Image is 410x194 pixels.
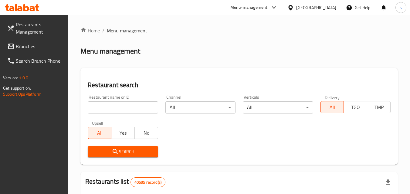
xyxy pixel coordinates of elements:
span: Get support on: [3,84,31,92]
div: All [243,101,313,113]
button: All [320,101,344,113]
div: Export file [381,175,395,189]
button: No [134,127,158,139]
nav: breadcrumb [80,27,398,34]
h2: Restaurants list [85,177,165,187]
button: Yes [111,127,135,139]
button: TGO [344,101,367,113]
span: Search Branch Phone [16,57,64,64]
label: Delivery [325,95,340,99]
span: Yes [114,129,132,137]
a: Home [80,27,100,34]
span: 40695 record(s) [131,179,165,185]
span: s [400,4,402,11]
button: Search [88,146,158,157]
a: Branches [2,39,69,54]
span: Search [93,148,153,156]
a: Search Branch Phone [2,54,69,68]
div: Menu-management [230,4,268,11]
h2: Restaurant search [88,81,391,90]
div: Total records count [130,177,165,187]
input: Search for restaurant name or ID.. [88,101,158,113]
span: TGO [346,103,365,112]
div: All [165,101,235,113]
span: All [323,103,342,112]
span: Menu management [107,27,147,34]
a: Support.OpsPlatform [3,90,42,98]
span: Version: [3,74,18,82]
span: TMP [370,103,388,112]
button: All [88,127,111,139]
a: Restaurants Management [2,17,69,39]
span: Branches [16,43,64,50]
span: Restaurants Management [16,21,64,35]
span: No [137,129,156,137]
li: / [102,27,104,34]
h2: Menu management [80,46,140,56]
span: 1.0.0 [19,74,28,82]
span: All [90,129,109,137]
button: TMP [367,101,391,113]
label: Upsell [92,121,103,125]
div: [GEOGRAPHIC_DATA] [296,4,336,11]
